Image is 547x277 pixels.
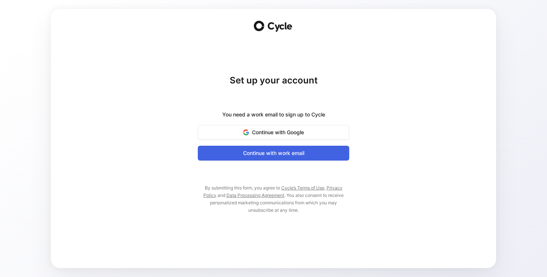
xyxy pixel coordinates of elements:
[203,185,343,198] a: Privacy Policy
[226,192,284,198] a: Data Processing Agreement
[198,146,349,161] button: Continue with work email
[198,184,349,214] p: By submitting this form, you agree to , and . You also consent to receive personalized marketing ...
[281,185,324,191] a: Cycle’s Terms of Use
[198,75,349,86] h1: Set up your account
[222,110,325,119] div: You need a work email to sign up to Cycle
[207,128,340,137] span: Continue with Google
[207,149,340,158] span: Continue with work email
[198,125,349,140] button: Continue with Google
